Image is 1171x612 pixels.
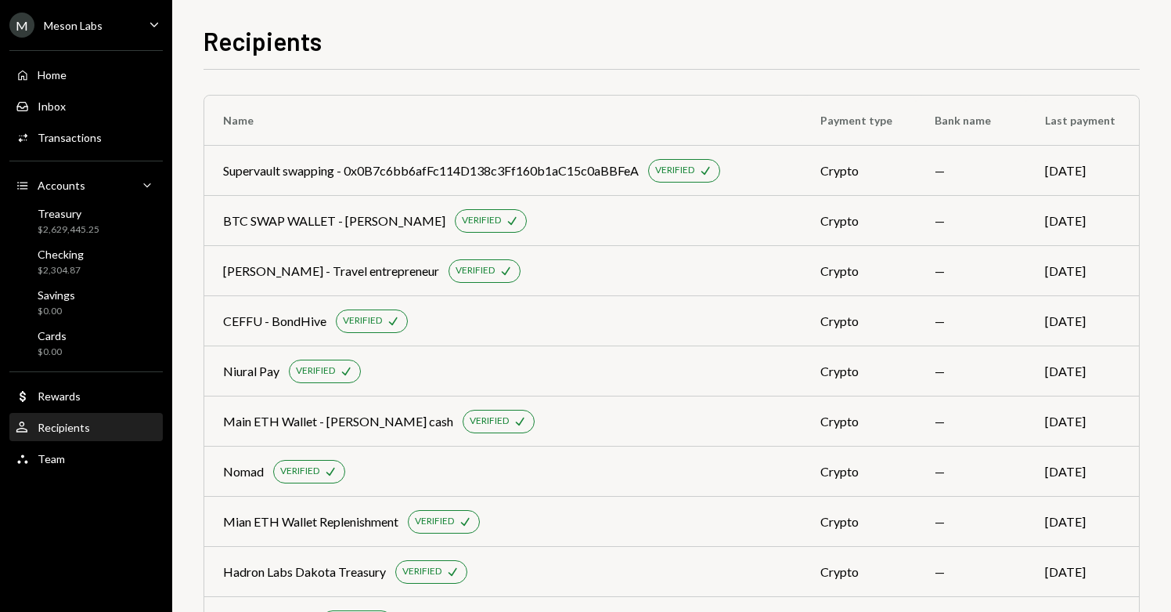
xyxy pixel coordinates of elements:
[38,346,67,359] div: $0.00
[9,324,163,362] a: Cards$0.00
[1026,296,1139,346] td: [DATE]
[38,329,67,342] div: Cards
[916,96,1026,146] th: Bank name
[9,382,163,410] a: Rewards
[44,19,103,32] div: Meson Labs
[38,223,99,237] div: $2,629,445.25
[38,264,84,277] div: $2,304.87
[820,312,897,331] div: crypto
[38,305,75,318] div: $0.00
[223,462,264,481] div: Nomad
[223,312,326,331] div: CEFFU - BondHive
[9,243,163,281] a: Checking$2,304.87
[223,362,279,381] div: Niural Pay
[1026,447,1139,497] td: [DATE]
[916,397,1026,447] td: —
[1026,246,1139,296] td: [DATE]
[820,161,897,180] div: crypto
[343,314,382,328] div: VERIFIED
[820,412,897,431] div: crypto
[223,412,453,431] div: Main ETH Wallet - [PERSON_NAME] cash
[470,415,509,428] div: VERIFIED
[820,563,897,581] div: crypto
[456,264,495,277] div: VERIFIED
[38,421,90,434] div: Recipients
[223,262,439,281] div: [PERSON_NAME] - Travel entrepreneur
[820,362,897,381] div: crypto
[9,413,163,441] a: Recipients
[296,364,335,378] div: VERIFIED
[223,212,445,230] div: BTC SWAP WALLET - [PERSON_NAME]
[204,96,802,146] th: Name
[916,547,1026,597] td: —
[38,100,66,113] div: Inbox
[802,96,916,146] th: Payment type
[916,296,1026,346] td: —
[280,465,319,478] div: VERIFIED
[1026,96,1139,146] th: Last payment
[223,161,639,180] div: Supervault swapping - 0x0B7c6bb6afFc114D138c3Ff160b1aC15c0aBBFeA
[38,131,102,144] div: Transactions
[9,284,163,321] a: Savings$0.00
[9,92,163,120] a: Inbox
[223,512,398,531] div: Mian ETH Wallet Replenishment
[820,462,897,481] div: crypto
[38,452,65,465] div: Team
[38,389,81,403] div: Rewards
[9,13,34,38] div: M
[9,202,163,240] a: Treasury$2,629,445.25
[1026,146,1139,196] td: [DATE]
[916,196,1026,246] td: —
[9,60,163,89] a: Home
[1026,547,1139,597] td: [DATE]
[820,212,897,230] div: crypto
[415,515,454,528] div: VERIFIED
[1026,196,1139,246] td: [DATE]
[916,447,1026,497] td: —
[462,214,501,227] div: VERIFIED
[1026,346,1139,397] td: [DATE]
[38,288,75,302] div: Savings
[1026,397,1139,447] td: [DATE]
[38,248,84,261] div: Checking
[655,164,694,177] div: VERIFIED
[402,565,441,578] div: VERIFIED
[223,563,386,581] div: Hadron Labs Dakota Treasury
[820,512,897,531] div: crypto
[916,146,1026,196] td: —
[204,25,322,56] h1: Recipients
[38,179,85,192] div: Accounts
[916,497,1026,547] td: —
[1026,497,1139,547] td: [DATE]
[38,207,99,220] div: Treasury
[820,262,897,281] div: crypto
[9,444,163,473] a: Team
[916,246,1026,296] td: —
[9,123,163,151] a: Transactions
[916,346,1026,397] td: —
[38,68,67,81] div: Home
[9,171,163,199] a: Accounts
